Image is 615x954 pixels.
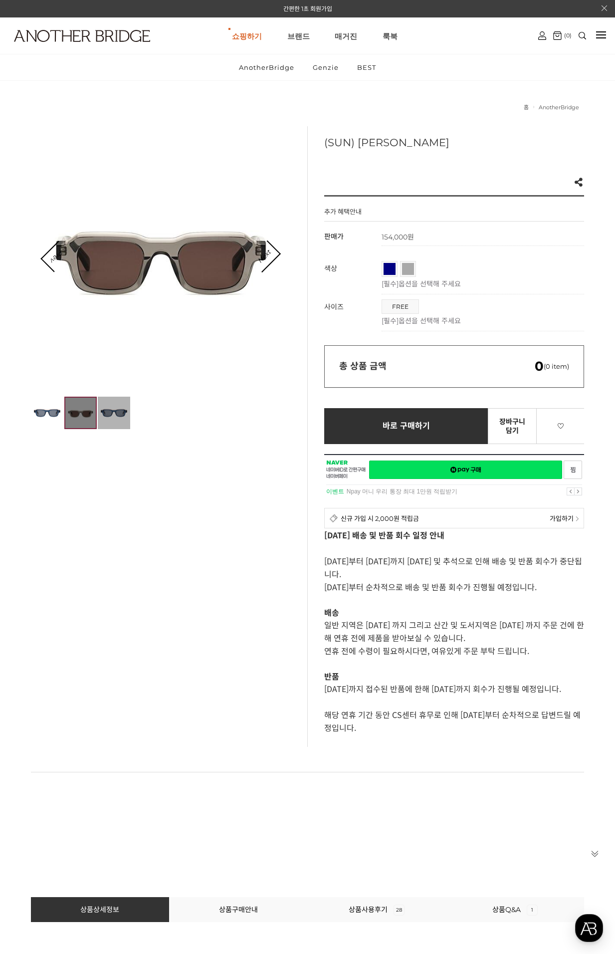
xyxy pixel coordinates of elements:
[330,514,338,522] img: detail_membership.png
[232,18,262,54] a: 쇼핑하기
[324,408,489,444] a: 바로 구매하기
[402,263,414,275] a: 그레이
[154,331,166,339] span: 설정
[382,300,418,313] a: FREE
[538,31,546,40] img: cart
[324,232,344,241] span: 판매가
[324,670,339,682] strong: 반품
[335,18,357,54] a: 매거진
[324,682,585,695] p: [DATE]까지 접수된 반품에 한해 [DATE]까지 회수가 진행될 예정입니다.
[382,261,398,277] li: 네이비
[492,905,538,914] a: 상품Q&A
[324,294,382,331] th: 사이즈
[5,30,97,66] a: logo
[324,580,585,593] p: [DATE]부터 순차적으로 배송 및 반품 회수가 진행될 예정입니다.
[383,422,430,431] span: 바로 구매하기
[349,54,385,80] a: BEST
[219,905,258,914] a: 상품구매안내
[324,508,585,528] a: 신규 가입 시 2,000원 적립금 가입하기
[524,104,529,111] a: 홈
[539,104,579,111] a: AnotherBridge
[248,241,279,272] a: Next
[304,54,347,80] a: Genzie
[527,905,538,916] span: 1
[230,54,303,80] a: AnotherBridge
[579,32,586,39] img: search
[384,263,420,269] span: 네이비
[324,207,362,221] h4: 추가 혜택안내
[324,136,585,149] h3: (SUN) [PERSON_NAME]
[339,361,387,372] strong: 총 상품 금액
[283,5,332,12] a: 간편한 1초 회원가입
[535,358,544,374] em: 0
[349,905,405,914] a: 상품사용후기
[31,331,37,339] span: 홈
[287,18,310,54] a: 브랜드
[399,279,461,288] span: 옵션을 선택해 주세요
[31,397,63,429] img: 6488e711b562928fea1c49bfcf73930e.jpg
[80,905,119,914] a: 상품상세정보
[535,362,569,370] span: (0 item)
[382,299,419,314] li: FREE
[400,261,416,277] li: 그레이
[324,256,382,294] th: 색상
[324,708,585,734] p: 해당 연휴 기간 동안 CS센터 휴무로 인해 [DATE]부터 순차적으로 답변드릴 예정입니다.
[42,241,72,271] a: Prev
[562,32,572,39] span: (0)
[402,263,438,269] span: 그레이
[382,278,580,288] p: [필수]
[384,263,396,275] a: 네이비
[576,516,579,521] img: npay_sp_more.png
[488,408,537,444] a: 장바구니 담기
[553,31,562,40] img: cart
[550,513,574,523] span: 가입하기
[324,529,444,541] strong: [DATE] 배송 및 반품 회수 일정 안내
[382,315,580,325] p: [필수]
[383,18,398,54] a: 룩북
[129,316,192,341] a: 설정
[382,233,414,241] strong: 154,000원
[341,513,419,523] span: 신규 가입 시 2,000원 적립금
[553,31,572,40] a: (0)
[324,618,585,644] p: 일반 지역은 [DATE] 까지 그리고 산간 및 도서지역은 [DATE] 까지 주문 건에 한해 연휴 전에 제품을 받아보실 수 있습니다.
[91,332,103,340] span: 대화
[3,316,66,341] a: 홈
[66,316,129,341] a: 대화
[324,606,339,618] strong: 배송
[324,554,585,580] p: [DATE]부터 [DATE]까지 [DATE] 및 추석으로 인해 배송 및 반품 회수가 중단됩니다.
[394,905,405,916] span: 28
[324,644,585,657] p: 연휴 전에 수령이 필요하시다면, 여유있게 주문 부탁 드립니다.
[399,316,461,325] span: 옵션을 선택해 주세요
[14,30,150,42] img: logo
